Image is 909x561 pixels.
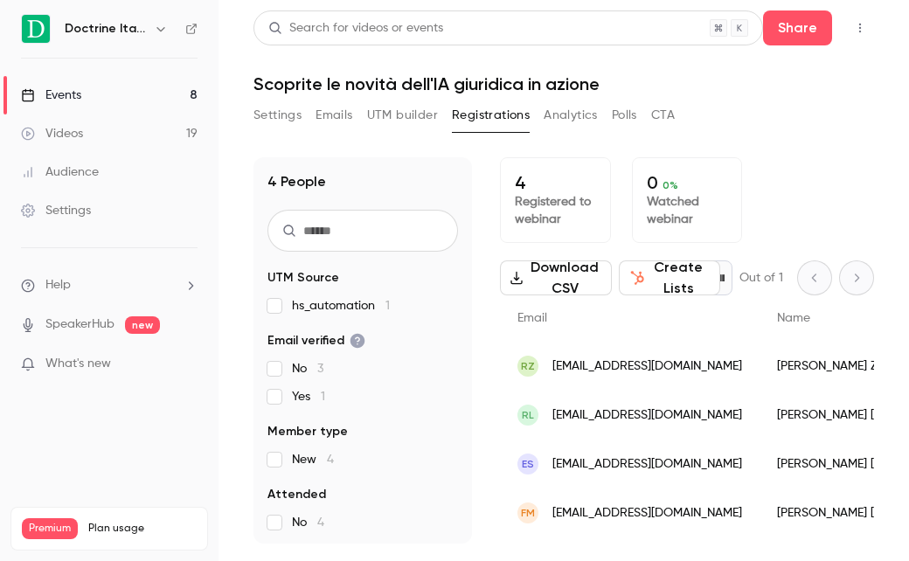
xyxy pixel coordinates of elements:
span: hs_automation [292,297,390,315]
span: 0 % [663,179,678,191]
p: 4 [515,172,596,193]
span: Yes [292,388,325,405]
span: RZ [521,358,535,374]
p: 0 [647,172,728,193]
span: 1 [385,300,390,312]
span: FM [521,505,535,521]
span: Premium [22,518,78,539]
div: Search for videos or events [268,19,443,38]
div: Settings [21,202,91,219]
h1: 4 People [267,171,326,192]
span: No [292,514,324,531]
span: What's new [45,355,111,373]
span: Email [517,312,547,324]
a: SpeakerHub [45,315,114,334]
span: 1 [321,391,325,403]
span: Name [777,312,810,324]
span: Member type [267,423,348,440]
p: Registered to webinar [515,193,596,228]
span: 4 [317,516,324,529]
p: Out of 1 [739,269,783,287]
span: [EMAIL_ADDRESS][DOMAIN_NAME] [552,504,742,523]
span: RL [522,407,534,423]
button: Settings [253,101,302,129]
span: UTM Source [267,269,339,287]
span: 4 [327,454,334,466]
span: New [292,451,334,468]
span: [EMAIL_ADDRESS][DOMAIN_NAME] [552,406,742,425]
p: Watched webinar [647,193,728,228]
button: Analytics [544,101,598,129]
span: Plan usage [88,522,197,536]
img: Doctrine Italia [22,15,50,43]
div: Videos [21,125,83,142]
button: CTA [651,101,675,129]
button: Emails [316,101,352,129]
div: Audience [21,163,99,181]
span: Help [45,276,71,294]
span: Attended [267,486,326,503]
button: UTM builder [367,101,438,129]
span: new [125,316,160,334]
span: [EMAIL_ADDRESS][DOMAIN_NAME] [552,455,742,474]
iframe: Noticeable Trigger [177,357,198,372]
button: Share [763,10,832,45]
span: ES [522,456,534,472]
h1: Scoprite le novità dell'IA giuridica in azione [253,73,874,94]
h6: Doctrine Italia [65,20,147,38]
div: Events [21,87,81,104]
span: No [292,360,323,377]
button: Registrations [452,101,530,129]
button: Create Lists [619,260,720,295]
span: 3 [317,363,323,375]
span: Email verified [267,332,365,350]
button: Download CSV [500,260,612,295]
button: Polls [612,101,637,129]
li: help-dropdown-opener [21,276,198,294]
span: [EMAIL_ADDRESS][DOMAIN_NAME] [552,357,742,376]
